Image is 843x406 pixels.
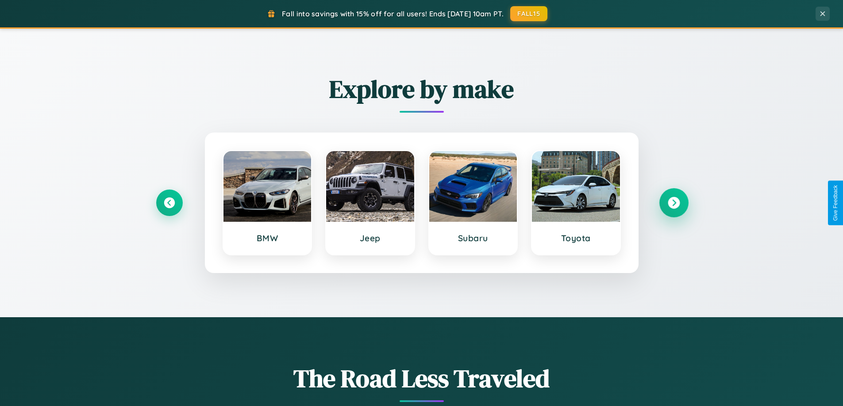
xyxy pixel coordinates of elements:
[832,185,839,221] div: Give Feedback
[541,233,611,243] h3: Toyota
[156,361,687,395] h1: The Road Less Traveled
[438,233,508,243] h3: Subaru
[156,72,687,106] h2: Explore by make
[335,233,405,243] h3: Jeep
[282,9,504,18] span: Fall into savings with 15% off for all users! Ends [DATE] 10am PT.
[232,233,303,243] h3: BMW
[510,6,547,21] button: FALL15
